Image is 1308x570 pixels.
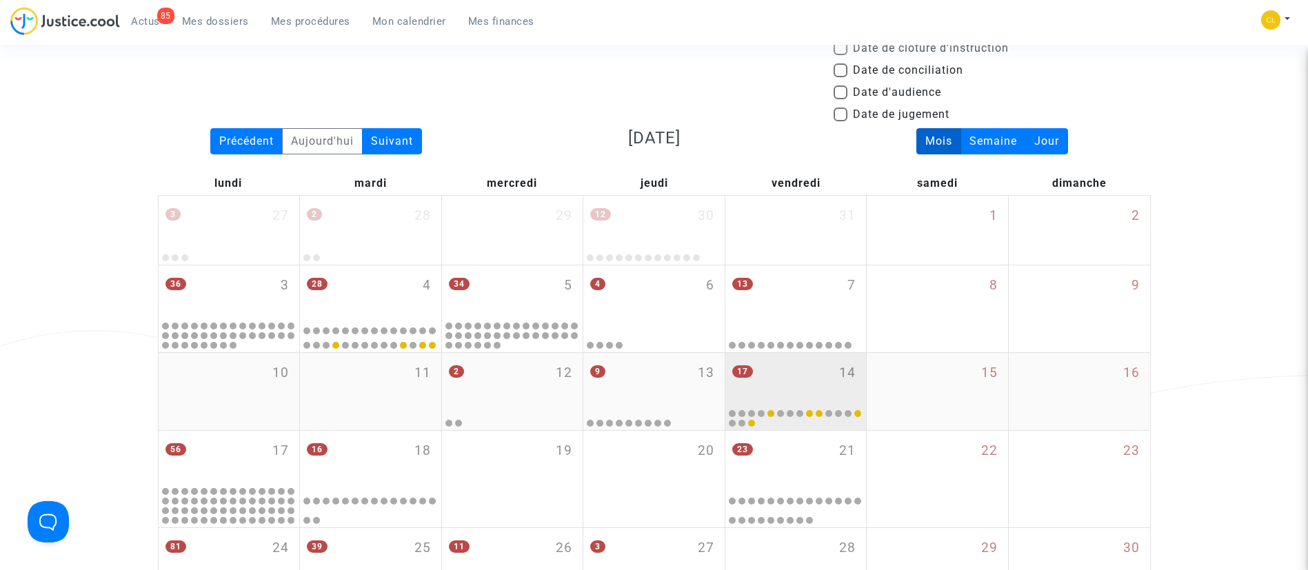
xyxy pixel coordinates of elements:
div: jeudi novembre 13, 9 events, click to expand [583,353,725,407]
span: 25 [414,538,431,558]
span: Actus [131,15,160,28]
span: Date de conciliation [853,62,963,79]
span: 36 [165,278,186,290]
span: Mes finances [468,15,534,28]
span: 23 [1123,441,1140,461]
span: 2 [1131,206,1140,226]
span: 20 [698,441,714,461]
span: 31 [839,206,856,226]
span: 81 [165,540,186,553]
span: 10 [272,363,289,383]
iframe: Help Scout Beacon - Open [28,501,69,542]
span: 12 [590,208,611,221]
a: Mes dossiers [171,11,260,32]
div: lundi novembre 3, 36 events, click to expand [159,265,300,319]
div: samedi novembre 8 [867,265,1008,352]
span: 13 [698,363,714,383]
div: jeudi novembre 20 [583,431,725,527]
div: dimanche novembre 2 [1009,196,1150,265]
span: 28 [839,538,856,558]
span: 3 [281,276,289,296]
span: 29 [556,206,572,226]
a: Mes procédures [260,11,361,32]
span: 3 [165,208,181,221]
span: 23 [732,443,753,456]
span: 2 [449,365,464,378]
div: samedi novembre 1 [867,196,1008,265]
div: 85 [157,8,174,24]
span: 14 [839,363,856,383]
span: Mon calendrier [372,15,446,28]
span: Mes procédures [271,15,350,28]
span: 17 [732,365,753,378]
div: vendredi [725,172,867,195]
span: Mes dossiers [182,15,249,28]
span: Date de jugement [853,106,949,123]
span: 28 [414,206,431,226]
div: jeudi novembre 6, 4 events, click to expand [583,265,725,319]
div: vendredi octobre 31 [725,196,867,265]
div: mercredi novembre 12, 2 events, click to expand [442,353,583,407]
span: Date d'audience [853,84,941,101]
span: 4 [423,276,431,296]
div: mardi novembre 18, 16 events, click to expand [300,431,441,485]
div: samedi [867,172,1009,195]
div: dimanche novembre 9 [1009,265,1150,352]
span: 16 [1123,363,1140,383]
div: lundi novembre 10 [159,353,300,430]
img: jc-logo.svg [10,7,120,35]
div: vendredi novembre 7, 13 events, click to expand [725,265,867,319]
span: 2 [307,208,322,221]
span: 18 [414,441,431,461]
div: Suivant [362,128,422,154]
a: 85Actus [120,11,171,32]
div: jeudi [583,172,725,195]
div: jeudi octobre 30, 12 events, click to expand [583,196,725,250]
span: 9 [590,365,605,378]
div: Mois [916,128,961,154]
div: Jour [1025,128,1068,154]
span: 12 [556,363,572,383]
span: 34 [449,278,470,290]
span: 24 [272,538,289,558]
span: 16 [307,443,328,456]
div: Semaine [960,128,1026,154]
div: Précédent [210,128,283,154]
h3: [DATE] [496,128,813,148]
span: 30 [698,206,714,226]
span: 28 [307,278,328,290]
div: mardi octobre 28, 2 events, click to expand [300,196,441,250]
span: 22 [981,441,998,461]
span: 27 [272,206,289,226]
span: 6 [706,276,714,296]
div: dimanche novembre 16 [1009,353,1150,430]
span: Date de clôture d'instruction [853,40,1009,57]
span: 39 [307,540,328,553]
div: Aujourd'hui [282,128,363,154]
a: Mes finances [457,11,545,32]
div: lundi novembre 17, 56 events, click to expand [159,431,300,485]
span: 29 [981,538,998,558]
div: mardi novembre 11 [300,353,441,430]
div: samedi novembre 15 [867,353,1008,430]
span: 13 [732,278,753,290]
span: 30 [1123,538,1140,558]
div: mercredi novembre 5, 34 events, click to expand [442,265,583,319]
span: 27 [698,538,714,558]
div: lundi octobre 27, 3 events, click to expand [159,196,300,250]
span: 7 [847,276,856,296]
span: 11 [449,540,470,553]
span: 26 [556,538,572,558]
span: 15 [981,363,998,383]
span: 9 [1131,276,1140,296]
span: 1 [989,206,998,226]
div: mercredi [441,172,583,195]
div: mardi [299,172,441,195]
span: 5 [564,276,572,296]
span: 8 [989,276,998,296]
div: mardi novembre 4, 28 events, click to expand [300,265,441,319]
a: Mon calendrier [361,11,457,32]
div: dimanche novembre 23 [1009,431,1150,527]
span: 17 [272,441,289,461]
div: dimanche [1009,172,1151,195]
